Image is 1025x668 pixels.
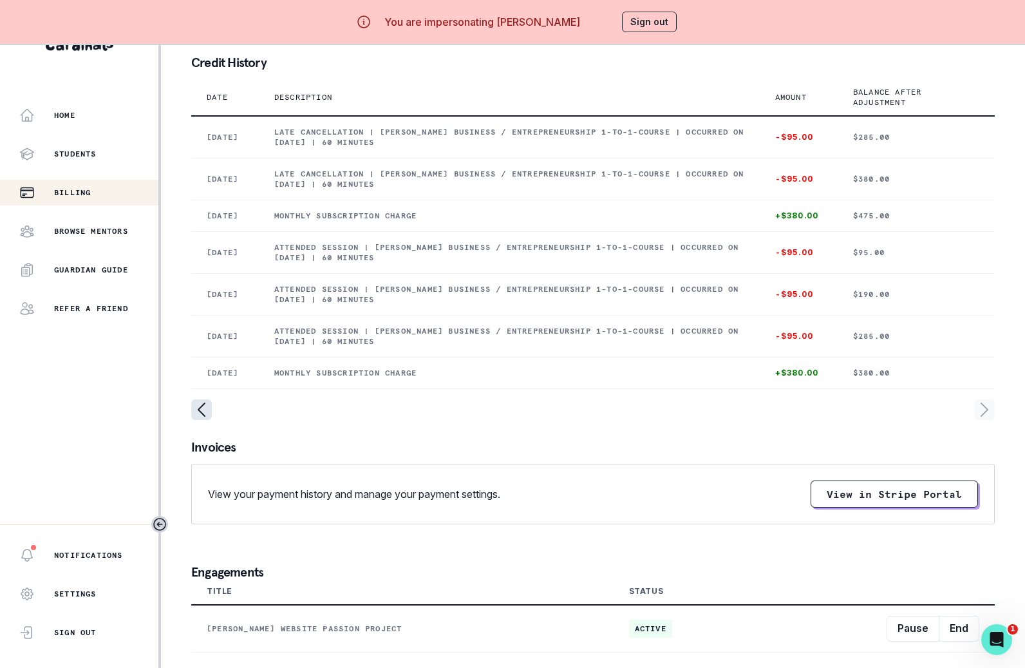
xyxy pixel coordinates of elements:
[1008,624,1018,635] span: 1
[775,247,822,258] p: -$95.00
[274,169,744,189] p: Late cancellation | [PERSON_NAME] Business / Entrepreneurship 1-to-1-course | Occurred on [DATE] ...
[775,92,807,102] p: Amount
[274,242,744,263] p: Attended session | [PERSON_NAME] Business / Entrepreneurship 1-to-1-course | Occurred on [DATE] |...
[981,624,1012,655] iframe: Intercom live chat
[775,331,822,341] p: -$95.00
[54,303,128,314] p: Refer a friend
[274,92,332,102] p: Description
[207,586,232,596] div: Title
[54,550,123,560] p: Notifications
[207,368,243,378] p: [DATE]
[811,481,978,508] button: View in Stripe Portal
[622,12,677,32] button: Sign out
[54,627,97,638] p: Sign Out
[191,33,995,46] p: Available credit: $380.00
[207,331,243,341] p: [DATE]
[274,127,744,148] p: Late cancellation | [PERSON_NAME] Business / Entrepreneurship 1-to-1-course | Occurred on [DATE] ...
[853,247,979,258] p: $95.00
[274,211,744,221] p: Monthly subscription charge
[629,620,672,638] span: active
[54,589,97,599] p: Settings
[54,149,97,159] p: Students
[54,110,75,120] p: Home
[207,132,243,142] p: [DATE]
[191,56,995,69] p: Credit History
[207,289,243,300] p: [DATE]
[274,284,744,305] p: Attended session | [PERSON_NAME] Business / Entrepreneurship 1-to-1-course | Occurred on [DATE] |...
[54,226,128,236] p: Browse Mentors
[775,174,822,184] p: -$95.00
[775,211,822,221] p: +$380.00
[274,326,744,347] p: Attended session | [PERSON_NAME] Business / Entrepreneurship 1-to-1-course | Occurred on [DATE] |...
[629,586,664,596] div: Status
[191,441,995,453] p: Invoices
[207,247,243,258] p: [DATE]
[207,211,243,221] p: [DATE]
[853,289,979,300] p: $190.00
[208,486,500,502] p: View your payment history and manage your payment settings.
[54,265,128,275] p: Guardian Guide
[191,399,212,420] svg: page left
[775,368,822,378] p: +$380.00
[151,516,168,533] button: Toggle sidebar
[775,289,822,300] p: -$95.00
[853,174,979,184] p: $380.00
[853,87,964,108] p: Balance after adjustment
[384,14,580,30] p: You are impersonating [PERSON_NAME]
[207,174,243,184] p: [DATE]
[207,624,598,634] p: [PERSON_NAME] Website Passion Project
[974,399,995,420] svg: page right
[775,132,822,142] p: -$95.00
[853,132,979,142] p: $285.00
[274,368,744,378] p: Monthly subscription charge
[54,187,91,198] p: Billing
[207,92,228,102] p: Date
[853,368,979,378] p: $380.00
[939,616,979,642] button: End
[887,616,939,642] button: Pause
[853,331,979,341] p: $285.00
[853,211,979,221] p: $475.00
[191,566,995,578] p: Engagements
